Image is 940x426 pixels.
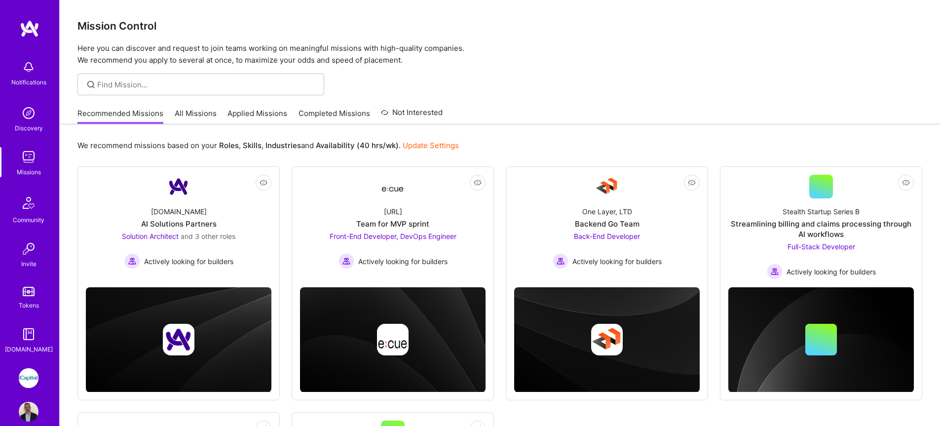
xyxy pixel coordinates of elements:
[358,256,448,267] span: Actively looking for builders
[85,79,97,90] i: icon SearchGrey
[728,287,914,392] img: cover
[377,324,409,355] img: Company logo
[381,178,405,195] img: Company Logo
[23,287,35,296] img: tokens
[175,108,217,124] a: All Missions
[265,141,301,150] b: Industries
[728,219,914,239] div: Streamlining billing and claims processing through AI workflows
[21,259,37,269] div: Invite
[17,191,40,215] img: Community
[767,264,783,279] img: Actively looking for builders
[330,232,456,240] span: Front-End Developer, DevOps Engineer
[20,20,39,38] img: logo
[13,215,44,225] div: Community
[15,123,43,133] div: Discovery
[141,219,217,229] div: AI Solutions Partners
[591,324,623,355] img: Company logo
[77,42,922,66] p: Here you can discover and request to join teams working on meaningful missions with high-quality ...
[260,179,267,187] i: icon EyeClosed
[572,256,662,267] span: Actively looking for builders
[384,206,402,217] div: [URL]
[553,253,568,269] img: Actively looking for builders
[243,141,262,150] b: Skills
[688,179,696,187] i: icon EyeClosed
[77,20,922,32] h3: Mission Control
[575,219,639,229] div: Backend Go Team
[5,344,53,354] div: [DOMAIN_NAME]
[783,206,860,217] div: Stealth Startup Series B
[122,232,179,240] span: Solution Architect
[124,253,140,269] img: Actively looking for builders
[16,402,41,422] a: User Avatar
[595,175,619,198] img: Company Logo
[788,242,855,251] span: Full-Stack Developer
[19,147,38,167] img: teamwork
[144,256,233,267] span: Actively looking for builders
[299,108,370,124] a: Completed Missions
[514,175,700,279] a: Company LogoOne Layer, LTDBackend Go TeamBack-End Developer Actively looking for buildersActively...
[97,79,317,90] input: Find Mission...
[167,175,190,198] img: Company Logo
[151,206,207,217] div: [DOMAIN_NAME]
[19,300,39,310] div: Tokens
[16,368,41,388] a: iCapital: Building an Alternative Investment Marketplace
[227,108,287,124] a: Applied Missions
[77,108,163,124] a: Recommended Missions
[403,141,459,150] a: Update Settings
[300,287,486,392] img: cover
[11,77,46,87] div: Notifications
[19,57,38,77] img: bell
[381,107,443,124] a: Not Interested
[582,206,632,217] div: One Layer, LTD
[787,267,876,277] span: Actively looking for builders
[163,324,194,355] img: Company logo
[474,179,482,187] i: icon EyeClosed
[86,175,271,279] a: Company Logo[DOMAIN_NAME]AI Solutions PartnersSolution Architect and 3 other rolesActively lookin...
[574,232,640,240] span: Back-End Developer
[77,140,459,151] p: We recommend missions based on your , , and .
[316,141,399,150] b: Availability (40 hrs/wk)
[219,141,239,150] b: Roles
[19,402,38,422] img: User Avatar
[902,179,910,187] i: icon EyeClosed
[181,232,235,240] span: and 3 other roles
[17,167,41,177] div: Missions
[19,324,38,344] img: guide book
[356,219,429,229] div: Team for MVP sprint
[19,368,38,388] img: iCapital: Building an Alternative Investment Marketplace
[86,287,271,392] img: cover
[728,175,914,279] a: Stealth Startup Series BStreamlining billing and claims processing through AI workflowsFull-Stack...
[338,253,354,269] img: Actively looking for builders
[514,287,700,392] img: cover
[300,175,486,279] a: Company Logo[URL]Team for MVP sprintFront-End Developer, DevOps Engineer Actively looking for bui...
[19,103,38,123] img: discovery
[19,239,38,259] img: Invite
